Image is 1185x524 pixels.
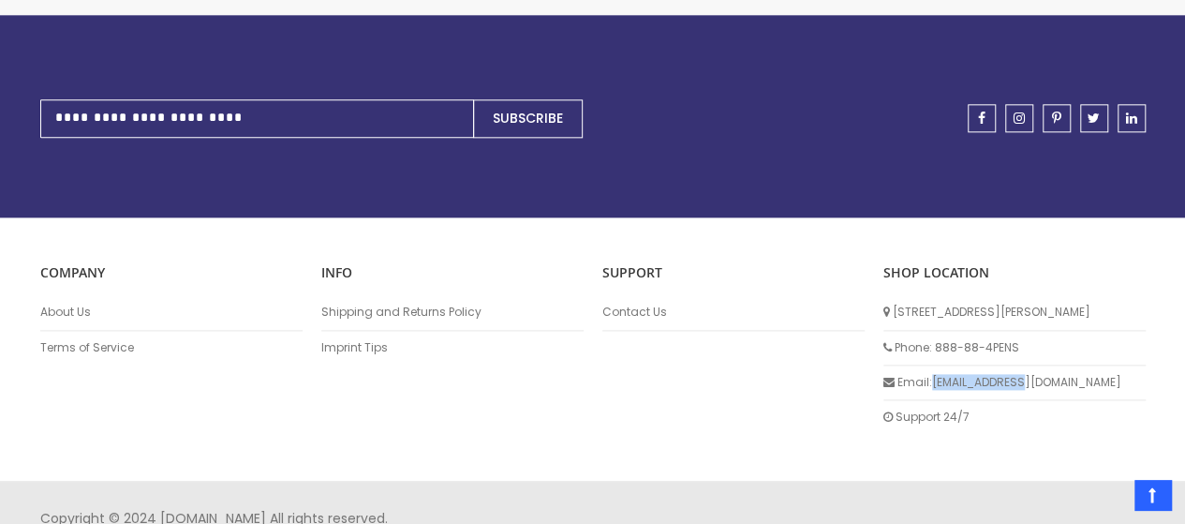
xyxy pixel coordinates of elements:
[883,366,1146,400] li: Email: [EMAIL_ADDRESS][DOMAIN_NAME]
[602,264,865,282] p: Support
[1005,104,1033,132] a: instagram
[1126,112,1137,125] span: linkedin
[1088,112,1100,125] span: twitter
[968,104,996,132] a: facebook
[883,400,1146,434] li: Support 24/7
[883,295,1146,330] li: [STREET_ADDRESS][PERSON_NAME]
[40,264,303,282] p: COMPANY
[321,340,584,355] a: Imprint Tips
[493,109,563,127] span: Subscribe
[40,340,303,355] a: Terms of Service
[473,99,583,138] button: Subscribe
[978,112,985,125] span: facebook
[321,305,584,320] a: Shipping and Returns Policy
[1134,480,1171,510] a: Top
[1014,112,1025,125] span: instagram
[321,264,584,282] p: INFO
[1052,112,1061,125] span: pinterest
[1043,104,1071,132] a: pinterest
[40,305,303,320] a: About Us
[1118,104,1146,132] a: linkedin
[883,331,1146,366] li: Phone: 888-88-4PENS
[1080,104,1108,132] a: twitter
[883,264,1146,282] p: SHOP LOCATION
[602,305,865,320] a: Contact Us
